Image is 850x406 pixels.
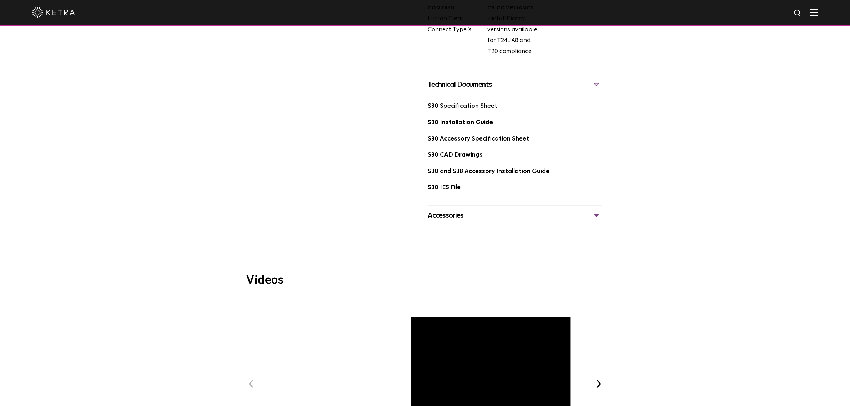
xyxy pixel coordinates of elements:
a: S30 and S38 Accessory Installation Guide [428,168,549,174]
button: Next [594,379,604,389]
button: Previous [247,379,256,389]
img: ketra-logo-2019-white [32,7,75,18]
div: Accessories [428,210,602,221]
img: search icon [794,9,803,18]
a: S30 CAD Drawings [428,152,483,158]
a: S30 Specification Sheet [428,103,497,109]
h3: Videos [247,275,604,286]
img: Hamburger%20Nav.svg [810,9,818,16]
div: High-Efficacy versions available for T24 JA8 and T20 compliance [482,5,542,57]
a: S30 IES File [428,184,461,191]
div: Technical Documents [428,79,602,90]
a: S30 Accessory Specification Sheet [428,136,529,142]
a: S30 Installation Guide [428,120,493,126]
div: Lutron Clear Connect Type X [422,5,482,57]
